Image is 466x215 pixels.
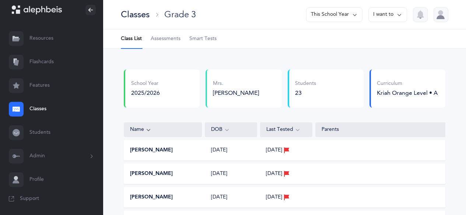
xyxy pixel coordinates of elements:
[205,170,257,178] div: [DATE]
[295,89,316,97] div: 23
[213,80,276,87] div: Mrs.
[20,195,39,203] span: Support
[205,147,257,154] div: [DATE]
[130,170,173,178] button: [PERSON_NAME]
[130,126,196,134] div: Name
[130,147,173,154] button: [PERSON_NAME]
[266,170,282,178] span: [DATE]
[121,8,150,21] div: Classes
[377,80,438,87] div: Curriculum
[266,194,282,201] span: [DATE]
[306,7,362,22] button: This School Year
[213,89,276,97] div: [PERSON_NAME]
[211,126,251,134] div: DOB
[368,7,407,22] button: I want to
[295,80,316,87] div: Students
[266,126,306,134] div: Last Tested
[322,126,439,133] div: Parents
[151,35,181,43] span: Assessments
[164,8,196,21] div: Grade 3
[205,194,257,201] div: [DATE]
[131,89,160,97] div: 2025/2026
[131,80,160,87] div: School Year
[266,147,282,154] span: [DATE]
[130,194,173,201] button: [PERSON_NAME]
[377,89,438,97] div: Kriah Orange Level • A
[189,35,217,43] span: Smart Tests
